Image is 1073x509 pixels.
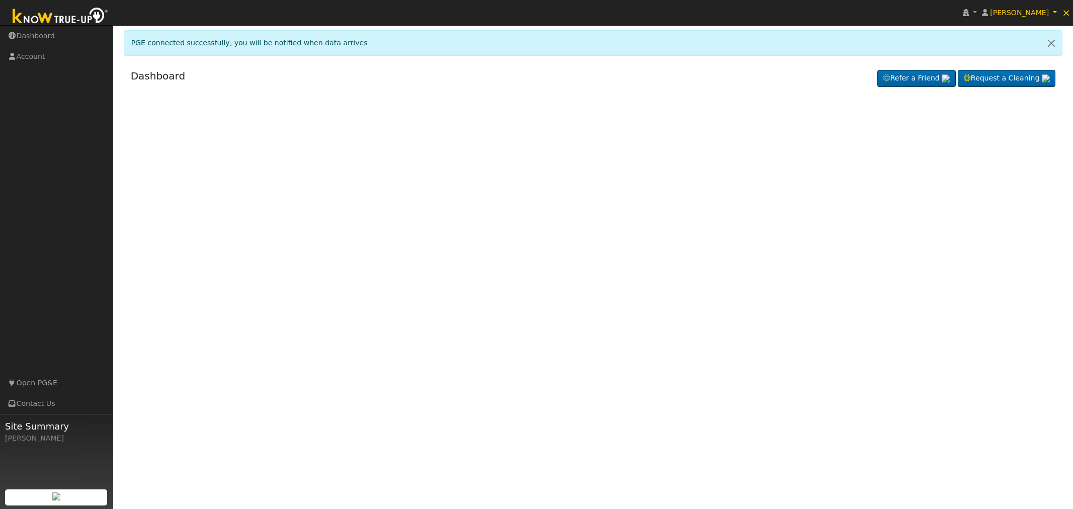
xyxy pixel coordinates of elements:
[52,492,60,500] img: retrieve
[8,6,113,28] img: Know True-Up
[5,419,108,433] span: Site Summary
[877,70,956,87] a: Refer a Friend
[1062,7,1070,19] span: ×
[131,70,186,82] a: Dashboard
[5,433,108,444] div: [PERSON_NAME]
[1042,74,1050,82] img: retrieve
[990,9,1049,17] span: [PERSON_NAME]
[942,74,950,82] img: retrieve
[1041,31,1062,55] a: Close
[124,30,1063,56] div: PGE connected successfully, you will be notified when data arrives
[958,70,1055,87] a: Request a Cleaning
